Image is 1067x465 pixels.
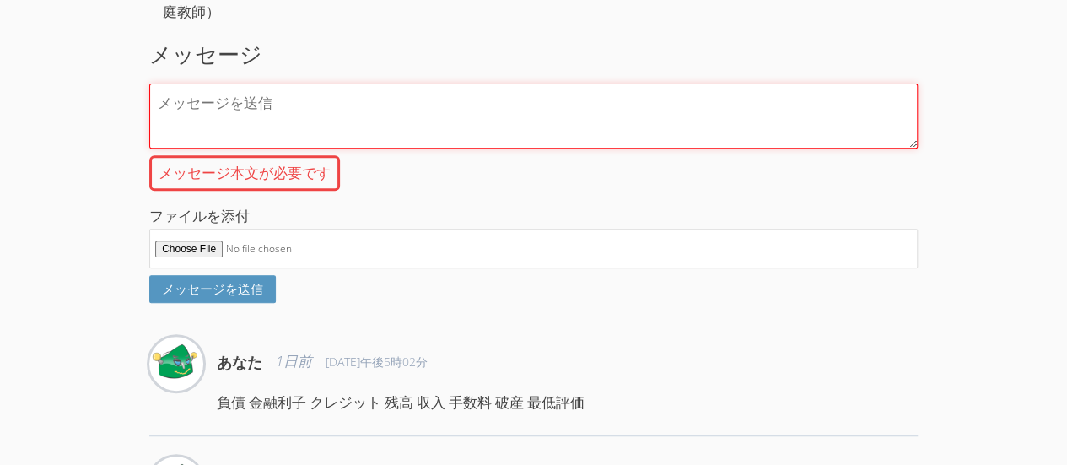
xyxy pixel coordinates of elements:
font: メッセージを送信 [162,280,263,297]
font: あなた [217,352,262,372]
font: メッセージ本文が必要です [159,163,331,182]
textarea: メッセージ本文が必要です [149,84,918,149]
button: メッセージを送信 [149,275,276,303]
font: ファイルを添付 [149,206,250,225]
img: 若杉幸人 [149,337,203,391]
font: [DATE]午後5時02分 [326,354,428,370]
font: メッセージ [149,40,262,68]
input: ファイルを添付 [149,229,918,268]
font: 1日前 [276,351,312,370]
font: 負債 金融利子 クレジット 残高 収入 手数料 破産 最低評価 [217,392,585,412]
